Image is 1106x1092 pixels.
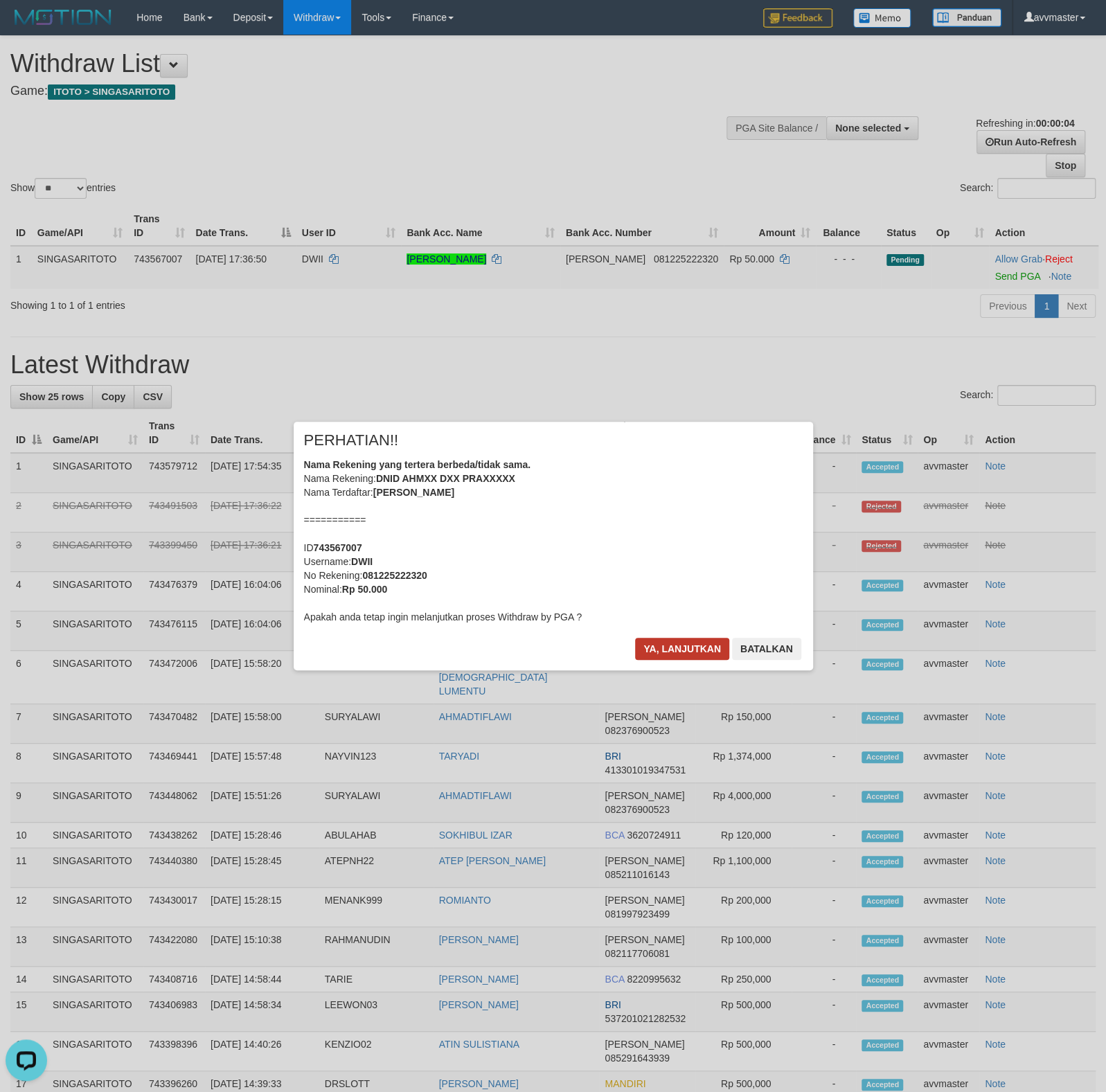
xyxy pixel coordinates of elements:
[373,487,454,498] b: [PERSON_NAME]
[362,570,427,581] b: 081225222320
[304,459,531,470] b: Nama Rekening yang tertera berbeda/tidak sama.
[635,638,729,660] button: Ya, lanjutkan
[314,542,362,553] b: 743567007
[342,584,387,595] b: Rp 50.000
[304,458,803,624] div: Nama Rekening: Nama Terdaftar: =========== ID Username: No Rekening: Nominal: Apakah anda tetap i...
[376,473,515,484] b: DNID AHMXX DXX PRAXXXXX
[351,556,373,567] b: DWII
[304,433,399,447] span: PERHATIAN!!
[732,638,801,660] button: Batalkan
[6,6,47,47] button: Open LiveChat chat widget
